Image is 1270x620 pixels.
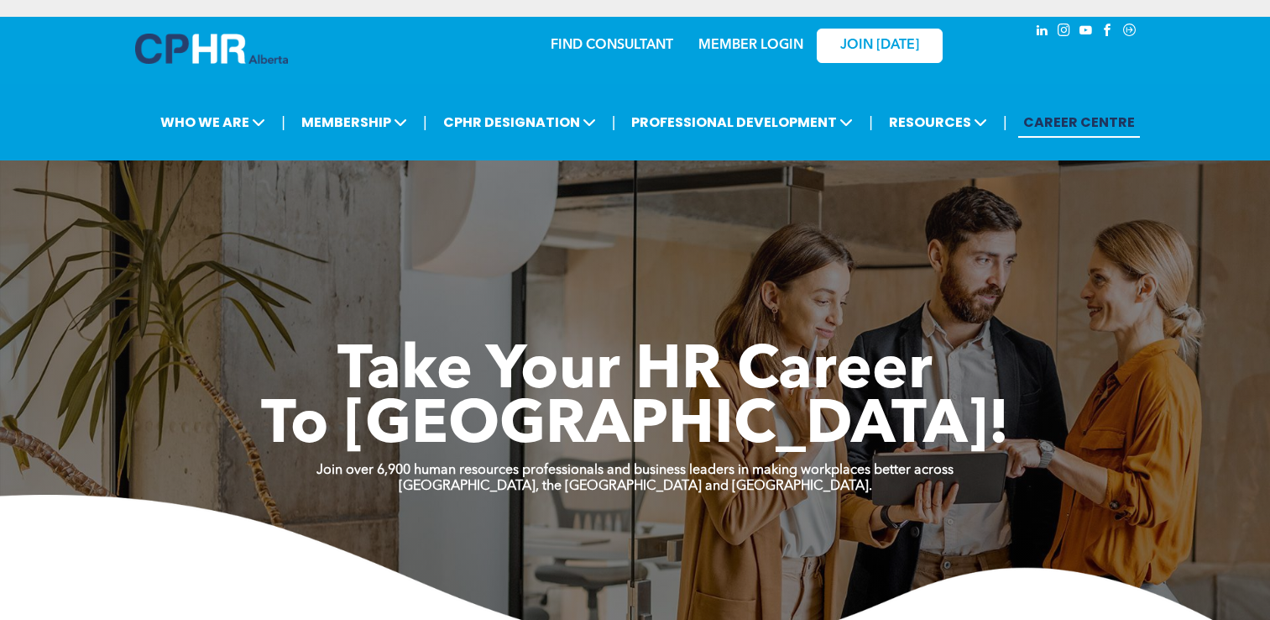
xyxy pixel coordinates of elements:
a: linkedin [1033,21,1052,44]
a: facebook [1099,21,1117,44]
span: CPHR DESIGNATION [438,107,601,138]
a: MEMBER LOGIN [698,39,803,52]
strong: [GEOGRAPHIC_DATA], the [GEOGRAPHIC_DATA] and [GEOGRAPHIC_DATA]. [399,480,872,493]
span: WHO WE ARE [155,107,270,138]
li: | [1003,105,1007,139]
a: youtube [1077,21,1095,44]
span: To [GEOGRAPHIC_DATA]! [261,397,1010,457]
span: Take Your HR Career [337,342,933,402]
li: | [612,105,616,139]
a: JOIN [DATE] [817,29,943,63]
span: PROFESSIONAL DEVELOPMENT [626,107,858,138]
a: CAREER CENTRE [1018,107,1140,138]
a: Social network [1121,21,1139,44]
span: MEMBERSHIP [296,107,412,138]
li: | [869,105,873,139]
span: RESOURCES [884,107,992,138]
img: A blue and white logo for cp alberta [135,34,288,64]
li: | [423,105,427,139]
li: | [281,105,285,139]
a: instagram [1055,21,1074,44]
strong: Join over 6,900 human resources professionals and business leaders in making workplaces better ac... [316,464,954,477]
span: JOIN [DATE] [840,38,919,54]
a: FIND CONSULTANT [551,39,673,52]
